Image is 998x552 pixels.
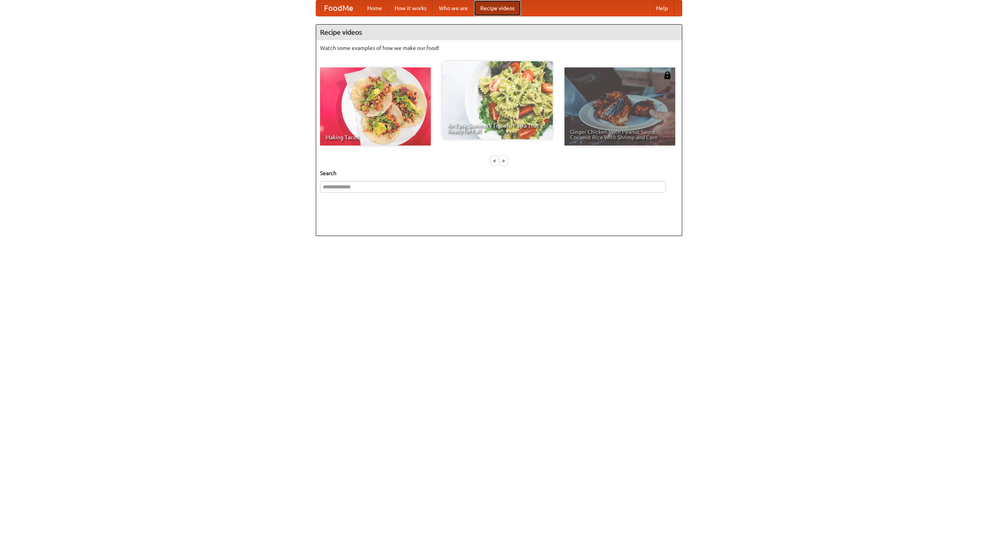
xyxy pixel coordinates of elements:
a: Home [361,0,388,16]
img: 483408.png [664,71,671,79]
a: How it works [388,0,433,16]
span: An Easy, Summery Tomato Pasta That's Ready for Fall [448,123,547,134]
h4: Recipe videos [316,25,682,40]
a: An Easy, Summery Tomato Pasta That's Ready for Fall [442,61,553,139]
h5: Search [320,169,678,177]
span: Making Tacos [326,135,425,140]
a: Making Tacos [320,67,431,146]
div: » [500,156,507,165]
p: Watch some examples of how we make our food! [320,44,678,52]
div: « [491,156,498,165]
a: Help [650,0,674,16]
a: FoodMe [316,0,361,16]
a: Recipe videos [474,0,521,16]
a: Who we are [433,0,474,16]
